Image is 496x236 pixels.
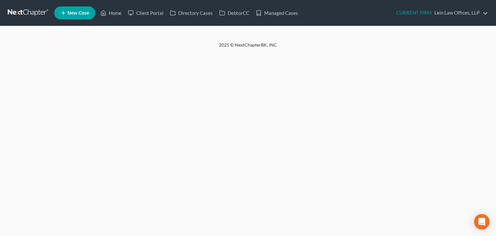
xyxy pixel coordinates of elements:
a: Managed Cases [253,7,301,19]
a: Home [97,7,125,19]
new-legal-case-button: New Case [54,6,95,19]
a: DebtorCC [216,7,253,19]
a: Directory Cases [167,7,216,19]
div: Open Intercom Messenger [474,214,490,230]
div: 2025 © NextChapterBK, INC [64,42,432,53]
a: CURRENT FIRMLein Law Offices, LLP [393,7,488,19]
a: Client Portal [125,7,167,19]
strong: CURRENT FIRM [396,10,432,16]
